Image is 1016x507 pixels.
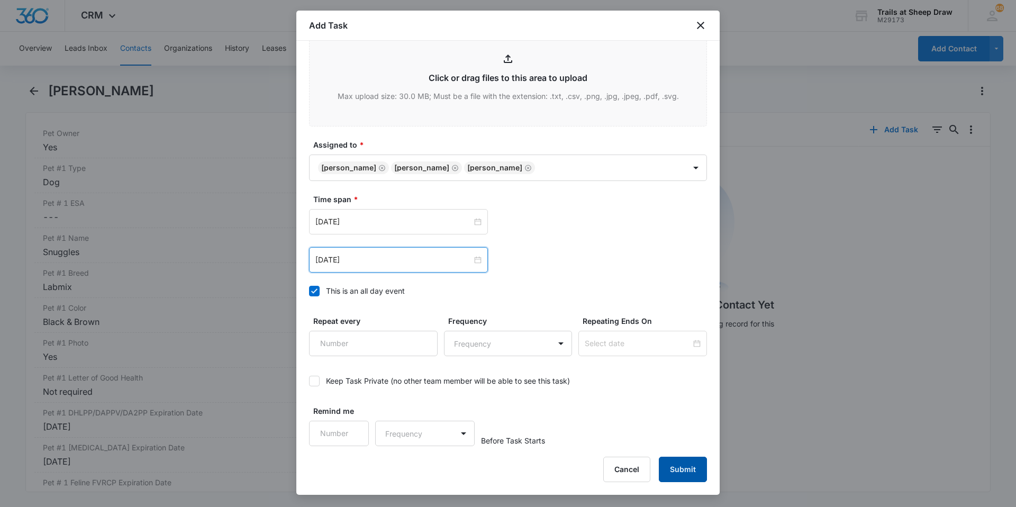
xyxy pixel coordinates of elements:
[376,164,386,171] div: Remove Edgar Jimenez
[309,19,348,32] h1: Add Task
[309,331,438,356] input: Number
[315,254,472,266] input: Oct 6, 2025
[326,285,405,296] div: This is an all day event
[321,164,376,171] div: [PERSON_NAME]
[449,164,459,171] div: Remove Ethan Esparza-Escobar
[309,421,369,446] input: Number
[467,164,522,171] div: [PERSON_NAME]
[603,457,650,482] button: Cancel
[522,164,532,171] div: Remove Micheal Burke
[326,375,570,386] div: Keep Task Private (no other team member will be able to see this task)
[313,405,373,417] label: Remind me
[585,338,691,349] input: Select date
[583,315,711,327] label: Repeating Ends On
[694,19,707,32] button: close
[315,216,472,228] input: Oct 6, 2025
[481,435,545,446] span: Before Task Starts
[313,194,711,205] label: Time span
[448,315,577,327] label: Frequency
[313,139,711,150] label: Assigned to
[394,164,449,171] div: [PERSON_NAME]
[659,457,707,482] button: Submit
[313,315,442,327] label: Repeat every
